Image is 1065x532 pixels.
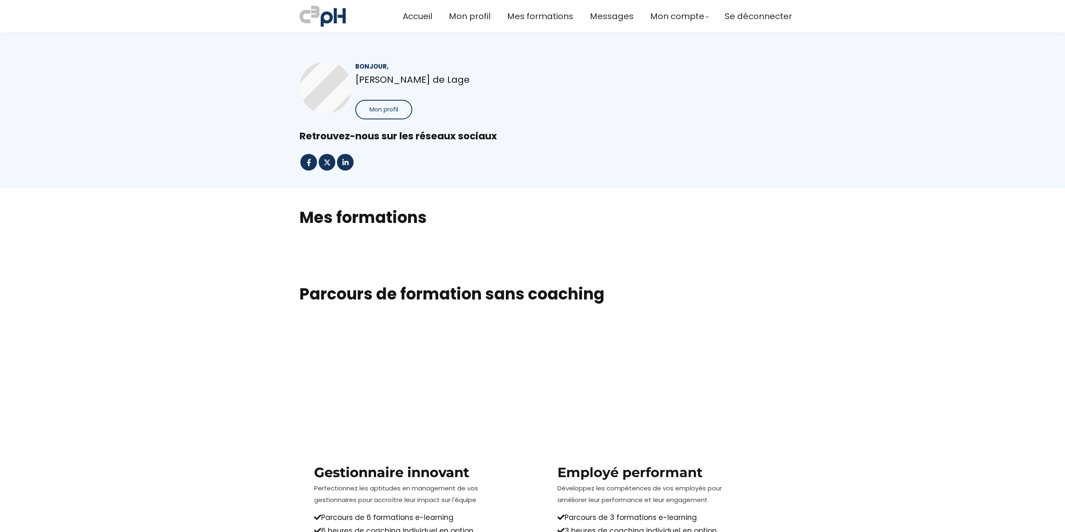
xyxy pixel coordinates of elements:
div: Retrouvez-nous sur les réseaux sociaux [300,130,765,143]
b: Gestionnaire innovant [314,464,469,480]
img: a70bc7685e0efc0bd0b04b3506828469.jpeg [300,4,346,28]
a: Mes formations [507,10,573,23]
h2: Mes formations [300,207,765,228]
span: Développez les compétences de vos employés pour améliorer leur performance et leur engagement [557,484,722,504]
a: Mon profil [449,10,490,23]
a: Messages [590,10,634,23]
div: Parcours de 3 formations e-learning [557,512,751,523]
div: Parcours de 6 formations e-learning [314,512,508,523]
a: Accueil [403,10,432,23]
strong: Employé performant [557,464,703,480]
button: Mon profil [355,100,412,119]
h1: Parcours de formation sans coaching [300,284,765,304]
span: Perfectionnez les aptitudes en management de vos gestionnaires pour accroître leur impact sur l'é... [314,484,478,504]
span: Mon compte [650,10,704,23]
a: Se déconnecter [725,10,792,23]
div: Bonjour, [355,62,518,71]
span: Mon profil [369,105,398,114]
p: [PERSON_NAME] de Lage [355,72,518,87]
